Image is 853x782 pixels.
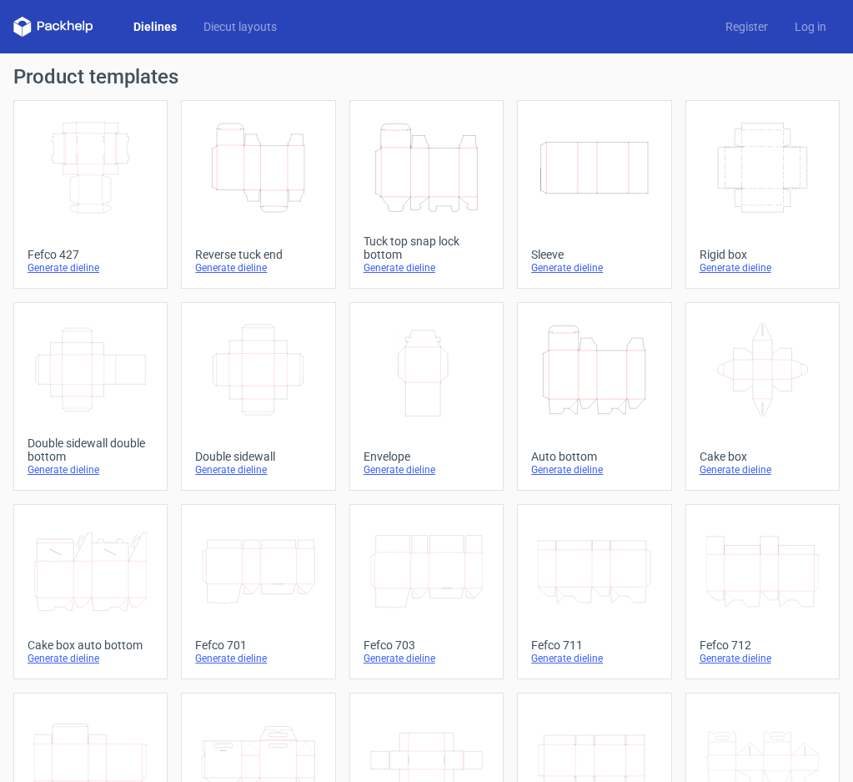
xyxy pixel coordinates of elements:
a: Fefco 427Generate dieline [13,100,168,289]
a: Auto bottomGenerate dieline [517,302,671,491]
div: Generate dieline [700,463,825,477]
div: Cake box auto bottom [28,638,153,652]
a: Tuck top snap lock bottomGenerate dieline [349,100,504,289]
div: Cake box [700,450,825,463]
div: Generate dieline [364,261,489,275]
div: Tuck top snap lock bottom [364,235,489,261]
a: Log in [781,18,840,35]
div: Generate dieline [28,463,153,477]
div: Generate dieline [195,463,321,477]
a: EnvelopeGenerate dieline [349,302,504,491]
a: Rigid boxGenerate dieline [685,100,840,289]
div: Generate dieline [28,652,153,665]
div: Reverse tuck end [195,248,321,261]
div: Fefco 701 [195,638,321,652]
div: Sleeve [531,248,657,261]
div: Generate dieline [28,261,153,275]
a: Fefco 711Generate dieline [517,504,671,679]
a: Diecut layouts [190,18,290,35]
div: Generate dieline [531,463,657,477]
div: Generate dieline [195,652,321,665]
a: SleeveGenerate dieline [517,100,671,289]
a: Dielines [120,18,190,35]
a: Reverse tuck endGenerate dieline [181,100,335,289]
div: Generate dieline [364,652,489,665]
a: Fefco 701Generate dieline [181,504,335,679]
a: Fefco 703Generate dieline [349,504,504,679]
div: Generate dieline [195,261,321,275]
h1: Product templates [13,67,840,87]
div: Fefco 427 [28,248,153,261]
div: Double sidewall double bottom [28,436,153,463]
a: Fefco 712Generate dieline [685,504,840,679]
div: Fefco 712 [700,638,825,652]
div: Generate dieline [700,652,825,665]
div: Generate dieline [700,261,825,275]
div: Fefco 711 [531,638,657,652]
div: Rigid box [700,248,825,261]
div: Envelope [364,450,489,463]
div: Generate dieline [531,652,657,665]
a: Cake box auto bottomGenerate dieline [13,504,168,679]
a: Register [712,18,781,35]
div: Generate dieline [364,463,489,477]
div: Double sidewall [195,450,321,463]
div: Generate dieline [531,261,657,275]
a: Double sidewallGenerate dieline [181,302,335,491]
div: Fefco 703 [364,638,489,652]
a: Cake boxGenerate dieline [685,302,840,491]
a: Double sidewall double bottomGenerate dieline [13,302,168,491]
div: Auto bottom [531,450,657,463]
